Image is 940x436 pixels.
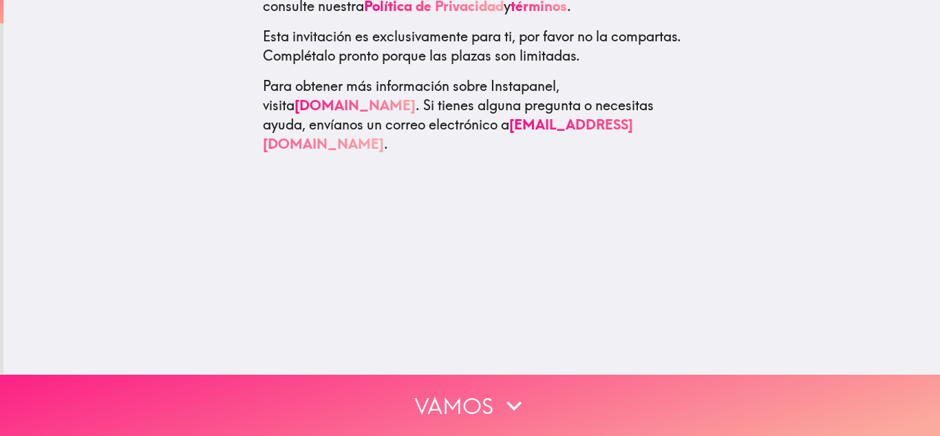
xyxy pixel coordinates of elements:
a: [EMAIL_ADDRESS][DOMAIN_NAME] [263,116,633,152]
p: Esta invitación es exclusivamente para ti, por favor no la compartas. Complétalo pronto porque la... [263,27,681,65]
a: [DOMAIN_NAME] [295,96,416,114]
p: Para obtener más información sobre Instapanel, visita . Si tienes alguna pregunta o necesitas ayu... [263,76,681,154]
